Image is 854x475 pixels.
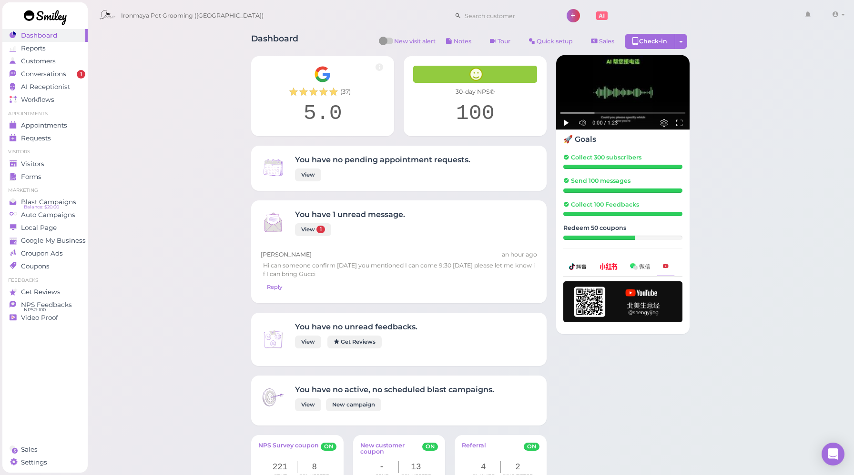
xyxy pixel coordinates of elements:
[563,154,682,161] h5: Collect 300 subscribers
[121,2,264,29] span: Ironmaya Pet Grooming ([GEOGRAPHIC_DATA])
[399,461,433,473] div: 13
[295,336,321,348] a: View
[2,110,88,117] li: Appointments
[563,281,682,322] img: youtube-h-92280983ece59b2848f85fc261e8ffad.png
[365,461,399,473] div: -
[502,250,537,259] div: 09/06 08:11am
[261,281,288,294] a: Reply
[2,247,88,260] a: Groupon Ads
[2,119,88,132] a: Appointments
[482,34,518,49] a: Tour
[261,210,285,235] img: Inbox
[295,223,331,236] a: View 1
[340,88,351,96] span: ( 37 )
[24,306,46,314] span: NPS® 100
[563,177,682,184] h5: Send 100 messages
[394,37,436,51] span: New visit alert
[2,298,88,311] a: NPS Feedbacks NPS® 100
[556,55,690,130] img: AI receptionist
[2,311,88,324] a: Video Proof
[261,250,537,259] div: [PERSON_NAME]
[563,135,682,144] h4: 🚀 Goals
[2,286,88,298] a: Get Reviews
[77,70,85,79] span: 1
[21,173,41,181] span: Forms
[316,226,325,233] span: 1
[2,148,88,155] li: Visitors
[2,68,88,80] a: Conversations 1
[295,168,321,181] a: View
[600,263,618,269] img: xhs-786d23addd57f6a2be217d5a65f4ab6b.png
[251,34,298,51] h1: Dashboard
[261,259,537,281] div: Hi can someone confirm [DATE] you mentioned I can come 9:30 [DATE] please let me know if I can br...
[21,134,51,142] span: Requests
[2,260,88,273] a: Coupons
[24,203,59,211] span: Balance: $20.00
[261,327,285,352] img: Inbox
[21,83,70,91] span: AI Receptionist
[21,211,75,219] span: Auto Campaigns
[630,263,650,269] img: wechat-a99521bb4f7854bbf8f190d1356e2cdb.png
[258,442,319,456] a: NPS Survey coupon
[2,55,88,68] a: Customers
[524,443,539,451] span: ON
[21,288,61,296] span: Get Reviews
[2,132,88,145] a: Requests
[413,101,537,127] div: 100
[21,160,44,168] span: Visitors
[263,461,297,473] div: 221
[314,66,331,83] img: Google__G__Logo-edd0e34f60d7ca4a2f4ece79cff21ae3.svg
[2,234,88,247] a: Google My Business
[583,34,622,49] a: Sales
[261,101,385,127] div: 5.0
[21,445,38,454] span: Sales
[2,93,88,106] a: Workflows
[2,221,88,234] a: Local Page
[2,170,88,183] a: Forms
[467,461,501,473] div: 4
[21,44,46,52] span: Reports
[295,398,321,411] a: View
[438,34,479,49] button: Notes
[297,461,332,473] div: 8
[360,442,422,456] a: New customer coupon
[21,57,56,65] span: Customers
[261,385,285,410] img: Inbox
[21,96,54,104] span: Workflows
[21,262,50,270] span: Coupons
[2,158,88,170] a: Visitors
[2,187,88,194] li: Marketing
[422,443,438,451] span: ON
[625,34,675,49] div: Check-in
[295,322,417,331] h4: You have no unread feedbacks.
[2,277,88,284] li: Feedbacks
[295,385,494,394] h4: You have no active, no scheduled blast campaigns.
[21,301,72,309] span: NPS Feedbacks
[21,458,47,466] span: Settings
[21,249,63,257] span: Groupon Ads
[2,80,88,93] a: AI Receptionist
[295,155,470,164] h4: You have no pending appointment requests.
[569,263,587,270] img: douyin-2727e60b7b0d5d1bbe969c21619e8014.png
[21,31,57,40] span: Dashboard
[2,443,88,456] a: Sales
[2,196,88,208] a: Blast Campaigns Balance: $20.00
[327,336,382,348] a: Get Reviews
[21,70,66,78] span: Conversations
[413,88,537,96] div: 30-day NPS®
[822,443,844,465] div: Open Intercom Messenger
[521,34,581,49] a: Quick setup
[21,198,76,206] span: Blast Campaigns
[563,224,682,231] h5: Redeem 50 coupons
[295,210,405,219] h4: You have 1 unread message.
[326,398,381,411] a: New campaign
[462,442,486,456] a: Referral
[21,237,86,245] span: Google My Business
[2,42,88,55] a: Reports
[2,208,88,221] a: Auto Campaigns
[21,224,57,232] span: Local Page
[21,121,67,129] span: Appointments
[2,456,88,469] a: Settings
[461,8,554,23] input: Search customer
[501,461,535,473] div: 2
